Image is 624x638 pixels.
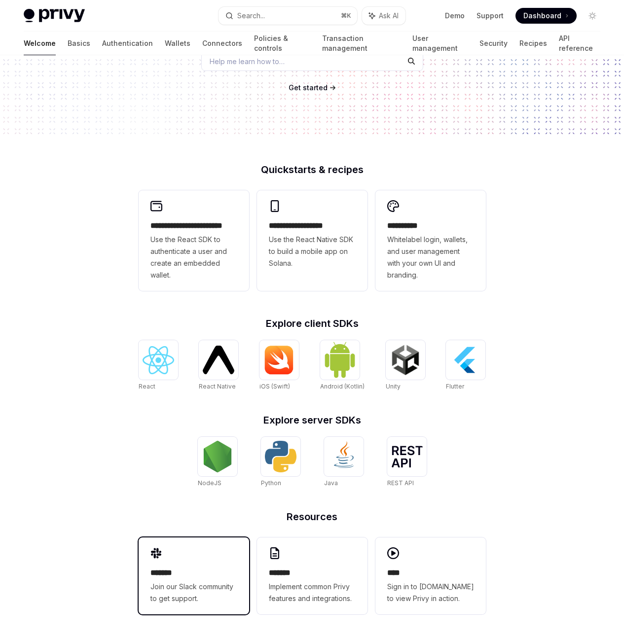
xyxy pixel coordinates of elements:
a: User management [412,32,468,55]
a: Support [477,11,504,21]
span: Join our Slack community to get support. [150,581,237,604]
span: Ask AI [379,11,399,21]
span: Use the React SDK to authenticate a user and create an embedded wallet. [150,234,237,281]
a: **** **Join our Slack community to get support. [139,537,249,614]
span: Flutter [446,383,464,390]
img: NodeJS [202,441,233,472]
span: Java [324,479,338,487]
span: Use the React Native SDK to build a mobile app on Solana. [269,234,356,269]
span: Implement common Privy features and integrations. [269,581,356,604]
a: UnityUnity [386,340,425,391]
img: iOS (Swift) [263,345,295,375]
a: Connectors [202,32,242,55]
span: Help me learn how to… [210,56,285,67]
a: REST APIREST API [387,437,427,488]
span: React [139,383,155,390]
a: FlutterFlutter [446,340,485,391]
a: API reference [559,32,600,55]
span: Unity [386,383,401,390]
img: Unity [390,344,421,376]
span: Get started [289,83,328,92]
a: Welcome [24,32,56,55]
a: iOS (Swift)iOS (Swift) [259,340,299,391]
span: Dashboard [523,11,561,21]
a: Android (Kotlin)Android (Kotlin) [320,340,365,391]
a: Transaction management [322,32,400,55]
a: Authentication [102,32,153,55]
a: PythonPython [261,437,300,488]
span: Android (Kotlin) [320,383,365,390]
img: Android (Kotlin) [324,341,356,378]
a: React NativeReact Native [199,340,238,391]
a: JavaJava [324,437,364,488]
a: Recipes [519,32,547,55]
a: ****Sign in to [DOMAIN_NAME] to view Privy in action. [375,537,486,614]
span: NodeJS [198,479,221,487]
a: Wallets [165,32,190,55]
h2: Explore server SDKs [139,415,486,425]
img: Flutter [450,344,481,376]
a: NodeJSNodeJS [198,437,237,488]
a: **** **** **** ***Use the React Native SDK to build a mobile app on Solana. [257,190,367,291]
a: Demo [445,11,465,21]
a: ReactReact [139,340,178,391]
a: Policies & controls [254,32,310,55]
img: React [143,346,174,374]
a: **** **Implement common Privy features and integrations. [257,537,367,614]
div: Search... [237,10,265,22]
button: Search...⌘K [219,7,357,25]
span: REST API [387,479,414,487]
button: Ask AI [362,7,405,25]
span: ⌘ K [341,12,351,20]
a: Basics [68,32,90,55]
span: Python [261,479,281,487]
h2: Resources [139,512,486,522]
span: React Native [199,383,236,390]
h2: Explore client SDKs [139,319,486,328]
a: Security [479,32,508,55]
img: React Native [203,346,234,374]
img: REST API [391,446,423,467]
span: iOS (Swift) [259,383,290,390]
a: **** *****Whitelabel login, wallets, and user management with your own UI and branding. [375,190,486,291]
button: Toggle dark mode [585,8,600,24]
img: light logo [24,9,85,23]
span: Sign in to [DOMAIN_NAME] to view Privy in action. [387,581,474,604]
img: Java [328,441,360,472]
span: Whitelabel login, wallets, and user management with your own UI and branding. [387,234,474,281]
a: Get started [289,83,328,93]
h2: Quickstarts & recipes [139,165,486,175]
a: Dashboard [515,8,577,24]
img: Python [265,441,296,472]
